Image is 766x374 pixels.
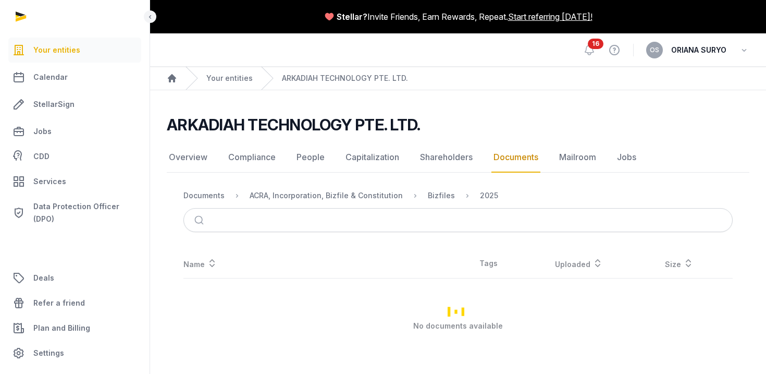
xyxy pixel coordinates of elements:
[226,142,278,173] a: Compliance
[8,38,141,63] a: Your entities
[33,297,85,309] span: Refer a friend
[491,142,540,173] a: Documents
[183,183,733,208] nav: Breadcrumb
[33,200,137,225] span: Data Protection Officer (DPO)
[282,73,408,83] a: ARKADIAH TECHNOLOGY PTE. LTD.
[337,10,367,23] span: Stellar?
[33,322,90,334] span: Plan and Billing
[167,142,749,173] nav: Tabs
[167,115,420,134] h2: ARKADIAH TECHNOLOGY PTE. LTD.
[250,190,403,201] div: ACRA, Incorporation, Bizfile & Constitution
[8,316,141,341] a: Plan and Billing
[167,142,209,173] a: Overview
[428,190,455,201] div: Bizfiles
[671,44,726,56] span: ORIANA SURYO
[588,39,603,49] span: 16
[8,341,141,366] a: Settings
[206,73,253,83] a: Your entities
[8,65,141,90] a: Calendar
[183,190,225,201] div: Documents
[480,190,498,201] div: 2025
[33,44,80,56] span: Your entities
[33,272,54,284] span: Deals
[33,347,64,359] span: Settings
[8,196,141,230] a: Data Protection Officer (DPO)
[615,142,638,173] a: Jobs
[33,98,75,111] span: StellarSign
[8,169,141,194] a: Services
[8,146,141,167] a: CDD
[557,142,598,173] a: Mailroom
[8,291,141,316] a: Refer a friend
[650,47,659,53] span: OS
[188,209,213,232] button: Submit
[33,150,50,163] span: CDD
[8,266,141,291] a: Deals
[33,175,66,188] span: Services
[150,67,766,90] nav: Breadcrumb
[167,249,749,373] div: Loading
[508,10,592,23] a: Start referring [DATE]!
[33,71,68,83] span: Calendar
[8,92,141,117] a: StellarSign
[33,125,52,138] span: Jobs
[8,119,141,144] a: Jobs
[294,142,327,173] a: People
[418,142,475,173] a: Shareholders
[343,142,401,173] a: Capitalization
[646,42,663,58] button: OS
